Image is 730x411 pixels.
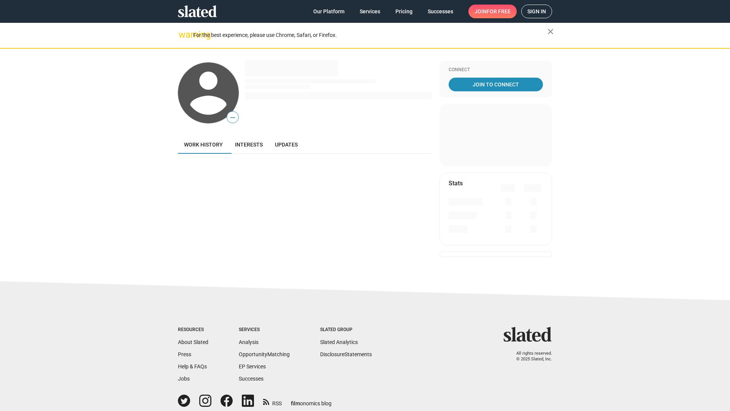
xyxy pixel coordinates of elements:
span: Join [474,5,511,18]
div: For the best experience, please use Chrome, Safari, or Firefox. [193,30,547,40]
span: Work history [184,142,223,148]
a: Press [178,351,191,357]
a: RSS [263,395,282,407]
a: Joinfor free [468,5,517,18]
div: Connect [449,67,543,73]
span: Pricing [395,5,413,18]
div: Services [239,327,290,333]
a: Analysis [239,339,259,345]
p: All rights reserved. © 2025 Slated, Inc. [508,351,552,362]
a: Interests [229,135,269,154]
a: DisclosureStatements [320,351,372,357]
span: — [227,113,238,123]
mat-card-title: Stats [449,179,463,187]
span: Sign in [527,5,546,18]
a: Work history [178,135,229,154]
span: film [291,400,300,406]
a: Successes [422,5,459,18]
div: Slated Group [320,327,372,333]
span: Our Platform [313,5,344,18]
mat-icon: warning [179,30,188,39]
a: Help & FAQs [178,363,207,370]
span: Services [360,5,380,18]
span: for free [487,5,511,18]
a: Pricing [389,5,419,18]
a: Jobs [178,376,190,382]
span: Interests [235,142,263,148]
a: Join To Connect [449,78,543,91]
a: About Slated [178,339,208,345]
a: OpportunityMatching [239,351,290,357]
a: Sign in [521,5,552,18]
span: Updates [275,142,298,148]
span: Successes [428,5,453,18]
div: Resources [178,327,208,333]
a: Slated Analytics [320,339,358,345]
a: EP Services [239,363,266,370]
a: Successes [239,376,263,382]
a: filmonomics blog [291,394,332,407]
span: Join To Connect [450,78,541,91]
a: Our Platform [307,5,351,18]
a: Updates [269,135,304,154]
a: Services [354,5,386,18]
mat-icon: close [546,27,555,36]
